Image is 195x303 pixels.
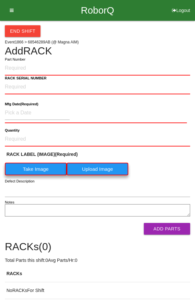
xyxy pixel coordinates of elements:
h4: RACKs ( 0 ) [5,241,190,252]
h4: Add RACK [5,45,190,57]
label: Defect Description [5,179,35,184]
input: Required [5,132,190,146]
button: End Shift [5,25,40,37]
label: Part Number [5,57,25,62]
b: Quantity [5,128,19,133]
th: RACKs [5,265,190,282]
b: Mfg Date (Required) [5,102,38,106]
b: RACK LABEL (IMAGE) (Required) [6,152,78,157]
label: Upload Image [67,163,129,175]
p: Total Parts this shift: 0 Avg Parts/Hr: 0 [5,257,190,264]
span: Event 1866 > 68546289AB (@ Magna AIM) [5,40,79,44]
label: Take Image [5,163,67,175]
input: Required [5,80,190,94]
input: Required [5,61,190,76]
input: Pick a Date [5,106,70,120]
b: RACK SERIAL NUMBER [5,76,47,80]
label: Notes [5,200,14,205]
button: Add Parts [144,223,190,235]
td: No RACKs For Shift [5,282,190,299]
